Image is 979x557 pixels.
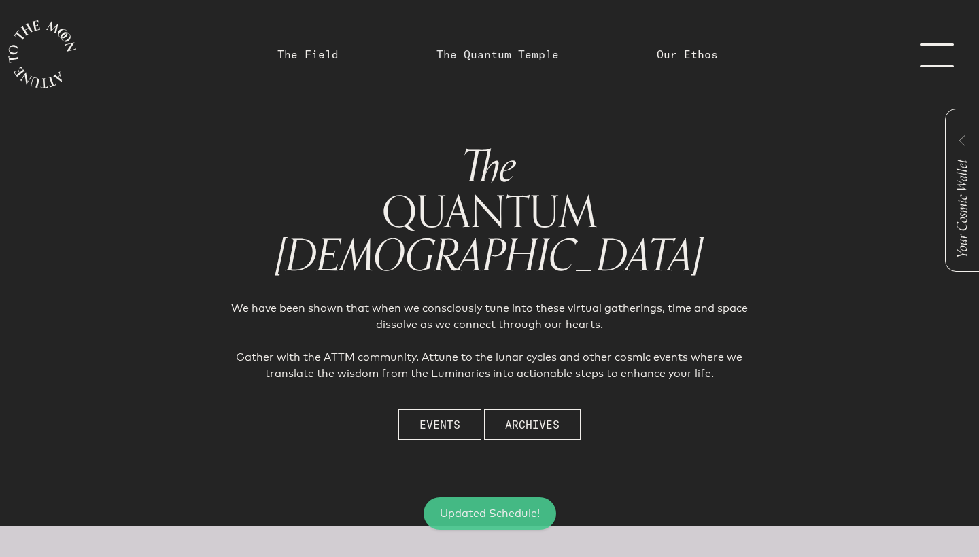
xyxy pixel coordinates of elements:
h2: We have been shown that when we consciously tune into these virtual gatherings, time and space di... [224,300,755,382]
span: Your Cosmic Wallet [951,160,974,258]
a: Our Ethos [657,46,718,62]
a: The Field [277,46,339,62]
div: Updated Schedule! [440,505,540,522]
span: [DEMOGRAPHIC_DATA] [275,221,703,292]
h1: QUANTUM [224,144,755,278]
span: Archives [505,416,560,433]
button: Events [398,409,481,440]
a: The Quantum Temple [436,46,559,62]
span: Events [419,416,460,433]
button: Archives [484,409,581,440]
span: The [462,132,517,203]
